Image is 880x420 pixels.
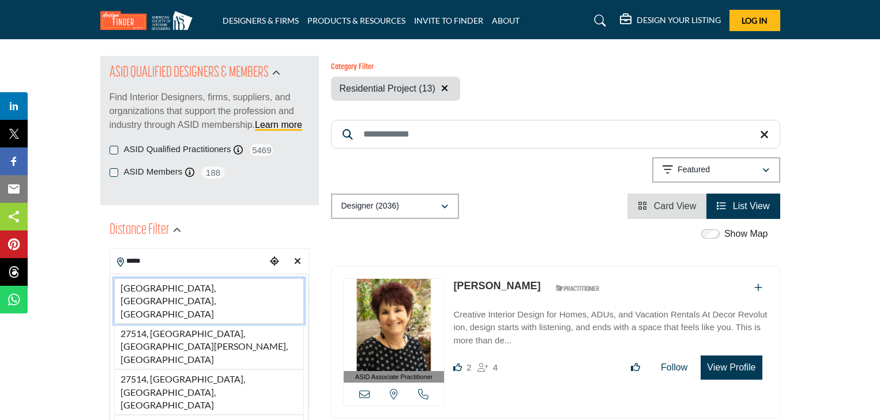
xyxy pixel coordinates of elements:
[249,143,274,157] span: 5469
[652,157,780,183] button: Featured
[110,146,118,154] input: ASID Qualified Practitioners checkbox
[331,194,459,219] button: Designer (2036)
[654,201,697,211] span: Card View
[653,356,695,379] button: Follow
[344,279,445,383] a: ASID Associate Practitioner
[493,362,498,372] span: 4
[110,250,266,273] input: Search Location
[114,369,304,415] li: 27514, [GEOGRAPHIC_DATA], [GEOGRAPHIC_DATA], [GEOGRAPHIC_DATA]
[620,14,721,28] div: DESIGN YOUR LISTING
[331,120,780,149] input: Search Keyword
[717,201,769,211] a: View List
[114,324,304,369] li: 27514, [GEOGRAPHIC_DATA], [GEOGRAPHIC_DATA][PERSON_NAME], [GEOGRAPHIC_DATA]
[331,63,461,73] h6: Category Filter
[733,201,770,211] span: List View
[453,280,540,292] a: [PERSON_NAME]
[678,164,710,176] p: Featured
[355,372,433,382] span: ASID Associate Practitioner
[729,10,780,31] button: Log In
[551,281,603,296] img: ASID Qualified Practitioners Badge Icon
[637,15,721,25] h5: DESIGN YOUR LISTING
[453,363,462,372] i: Likes
[289,249,306,274] div: Clear search location
[200,165,226,180] span: 188
[638,201,696,211] a: View Card
[754,283,762,293] a: Add To List
[340,84,435,93] span: Residential Project (13)
[477,361,498,374] div: Followers
[110,90,310,132] p: Find Interior Designers, firms, suppliers, and organizations that support the profession and indu...
[414,16,483,25] a: INVITE TO FINDER
[307,16,405,25] a: PRODUCTS & RESOURCES
[583,12,614,30] a: Search
[341,200,399,212] p: Designer (2036)
[255,120,302,130] a: Learn more
[124,143,231,156] label: ASID Qualified Practitioners
[110,168,118,177] input: ASID Members checkbox
[453,301,768,347] a: Creative Interior Design for Homes, ADUs, and Vacation Rentals At Decor Revolution, design starts...
[223,16,299,25] a: DESIGNERS & FIRMS
[124,165,183,179] label: ASID Members
[266,249,283,274] div: Choose your current location
[706,194,780,219] li: List View
[627,194,706,219] li: Card View
[453,308,768,347] p: Creative Interior Design for Homes, ADUs, and Vacation Rentals At Decor Revolution, design starts...
[724,227,768,241] label: Show Map
[701,355,762,380] button: View Profile
[110,63,269,84] h2: ASID QUALIFIED DESIGNERS & MEMBERS
[344,279,445,371] img: Karen Steinberg
[453,278,540,294] p: Karen Steinberg
[100,11,198,30] img: Site Logo
[114,278,304,324] li: [GEOGRAPHIC_DATA], [GEOGRAPHIC_DATA], [GEOGRAPHIC_DATA]
[467,362,471,372] span: 2
[492,16,520,25] a: ABOUT
[110,220,170,241] h2: Distance Filter
[623,356,648,379] button: Like listing
[742,16,768,25] span: Log In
